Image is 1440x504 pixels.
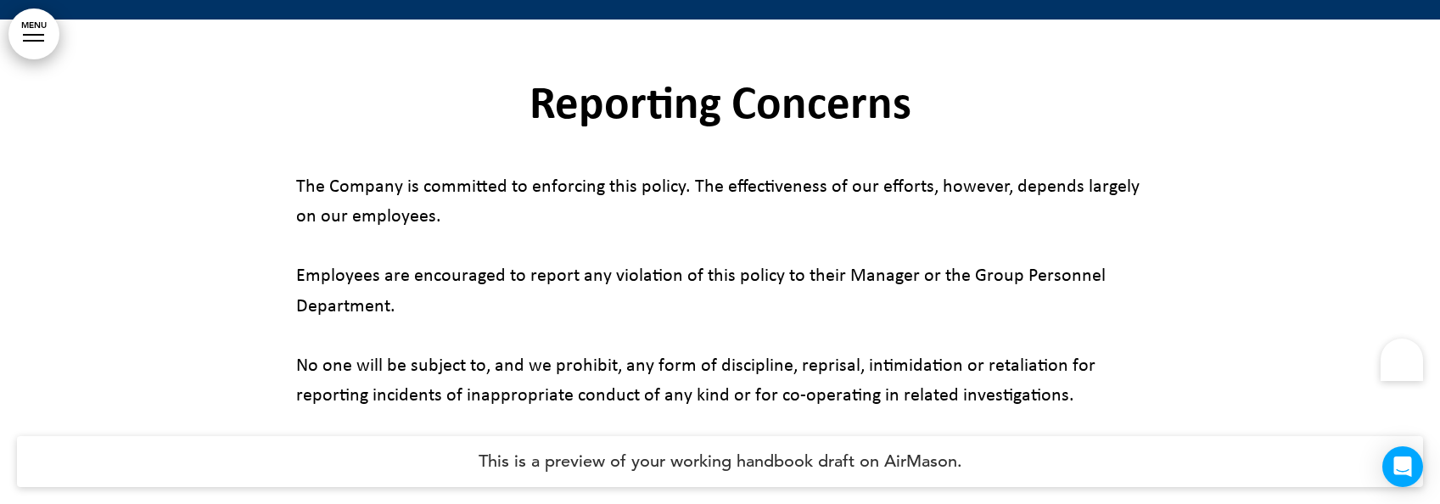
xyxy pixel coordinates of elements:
[296,351,1145,411] p: No one will be subject to, and we prohibit, any form of discipline, reprisal, intimidation or ret...
[296,83,1145,130] h1: Reporting Concerns
[296,261,1145,321] p: Employees are encouraged to report any violation of this policy to their Manager or the Group Per...
[8,8,59,59] a: MENU
[296,172,1145,232] p: The Company is committed to enforcing this policy. The effectiveness of our efforts, however, dep...
[1382,446,1423,487] div: Open Intercom Messenger
[17,436,1423,487] h4: This is a preview of your working handbook draft on AirMason.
